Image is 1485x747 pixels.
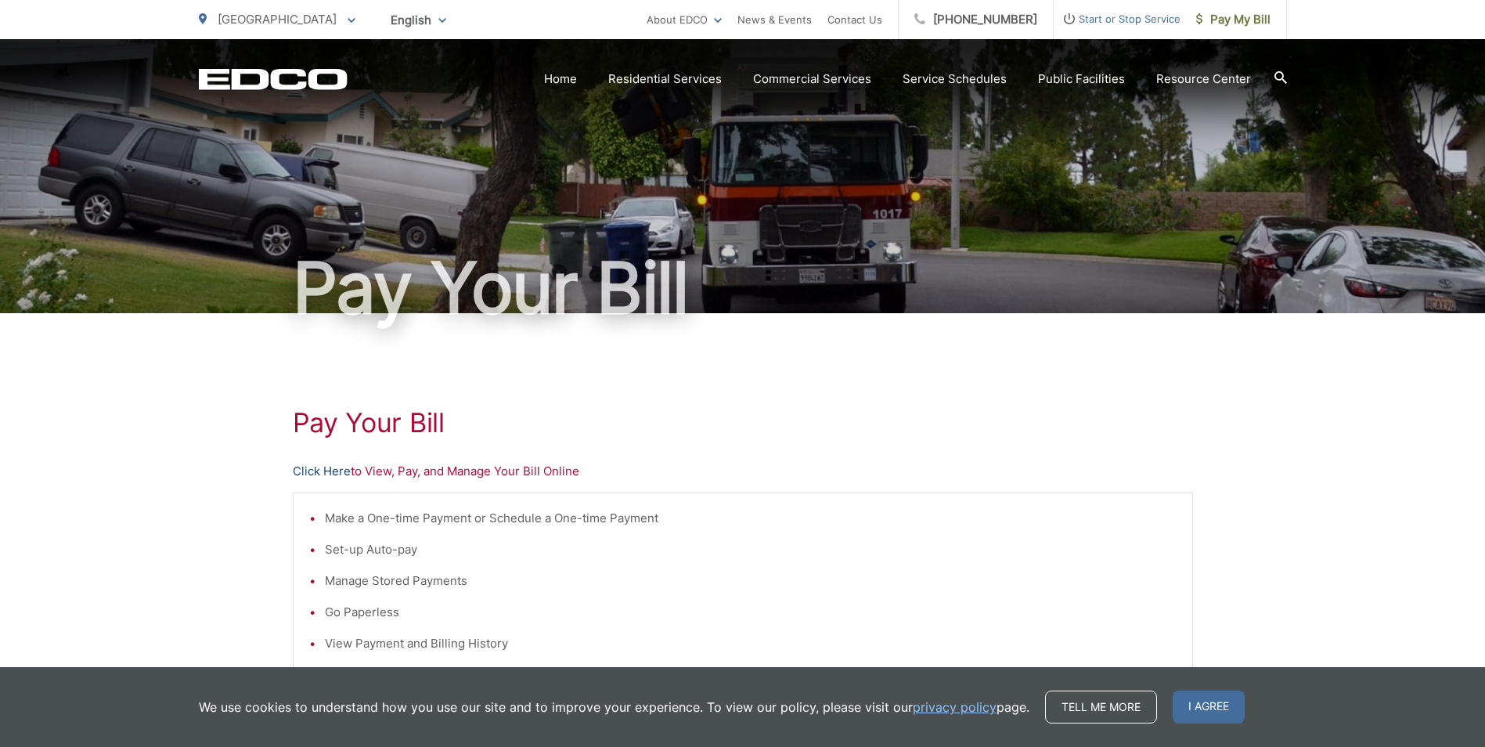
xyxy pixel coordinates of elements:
[293,407,1193,438] h1: Pay Your Bill
[1156,70,1251,88] a: Resource Center
[544,70,577,88] a: Home
[325,634,1177,653] li: View Payment and Billing History
[293,462,351,481] a: Click Here
[325,509,1177,528] li: Make a One-time Payment or Schedule a One-time Payment
[1173,691,1245,724] span: I agree
[1045,691,1157,724] a: Tell me more
[647,10,722,29] a: About EDCO
[325,540,1177,559] li: Set-up Auto-pay
[379,6,458,34] span: English
[827,10,882,29] a: Contact Us
[1196,10,1271,29] span: Pay My Bill
[1038,70,1125,88] a: Public Facilities
[325,572,1177,590] li: Manage Stored Payments
[737,10,812,29] a: News & Events
[753,70,871,88] a: Commercial Services
[293,462,1193,481] p: to View, Pay, and Manage Your Bill Online
[199,249,1287,327] h1: Pay Your Bill
[325,603,1177,622] li: Go Paperless
[903,70,1007,88] a: Service Schedules
[218,12,337,27] span: [GEOGRAPHIC_DATA]
[608,70,722,88] a: Residential Services
[913,698,997,716] a: privacy policy
[199,68,348,90] a: EDCD logo. Return to the homepage.
[199,698,1029,716] p: We use cookies to understand how you use our site and to improve your experience. To view our pol...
